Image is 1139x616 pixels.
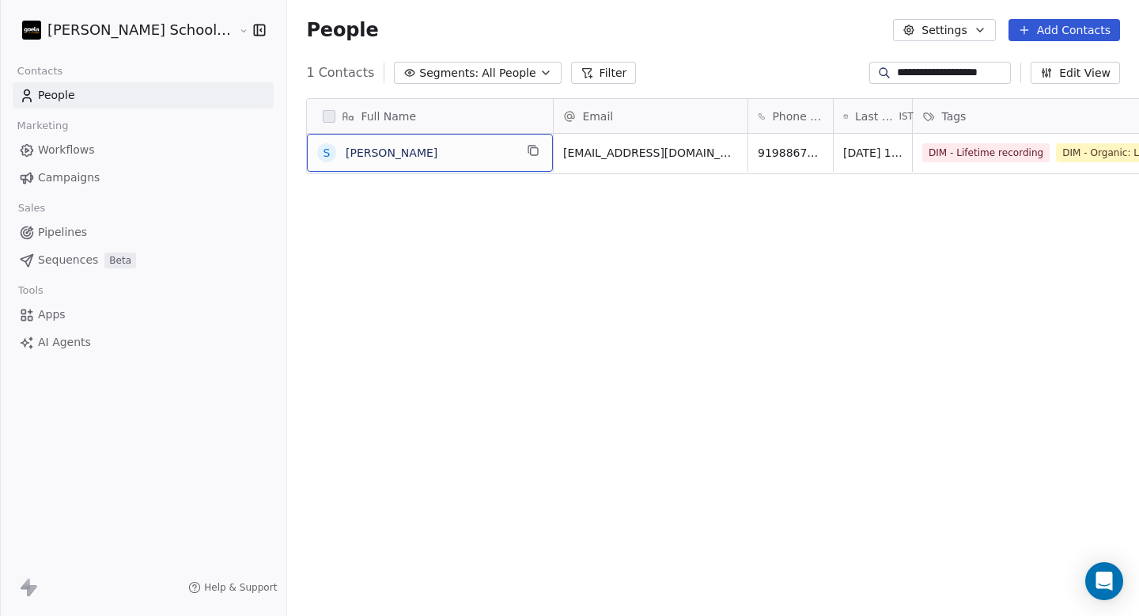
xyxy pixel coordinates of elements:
button: Filter [571,62,637,84]
span: People [306,18,378,42]
span: Help & Support [204,581,277,594]
span: Workflows [38,142,95,158]
span: [EMAIL_ADDRESS][DOMAIN_NAME] [563,145,738,161]
span: [DATE] 11:20 AM [843,145,902,161]
span: Sales [11,196,52,220]
button: Settings [893,19,995,41]
span: 919886781592 [758,145,823,161]
span: Segments: [419,65,479,82]
div: Open Intercom Messenger [1085,562,1123,600]
a: SequencesBeta [13,247,274,273]
span: Tags [941,108,966,124]
span: Phone Number [772,108,823,124]
a: Help & Support [188,581,277,594]
div: Full Name [307,99,553,133]
div: Email [554,99,747,133]
span: Email [582,108,613,124]
a: Workflows [13,137,274,163]
span: Last Activity Date [855,108,895,124]
a: AI Agents [13,329,274,356]
span: [PERSON_NAME] School of Finance LLP [47,20,235,40]
a: Apps [13,302,274,328]
span: All People [482,65,535,82]
a: [PERSON_NAME] [346,146,437,159]
span: DIM - Lifetime recording [922,143,1050,162]
span: Contacts [10,59,70,83]
span: Pipelines [38,224,87,241]
span: IST [899,110,914,123]
div: grid [307,134,554,603]
span: Apps [38,306,66,323]
button: [PERSON_NAME] School of Finance LLP [19,17,228,44]
span: Sequences [38,252,98,268]
span: Beta [104,253,136,268]
span: AI Agents [38,334,91,351]
a: People [13,82,274,108]
span: Campaigns [38,169,100,186]
span: 1 Contacts [306,63,374,82]
span: People [38,87,75,104]
span: Marketing [10,114,75,138]
span: Tools [11,279,50,302]
span: Full Name [361,108,416,124]
button: Edit View [1031,62,1120,84]
div: Last Activity DateIST [834,99,912,133]
a: Pipelines [13,219,274,245]
div: Phone Number [748,99,833,133]
img: Zeeshan%20Neck%20Print%20Dark.png [22,21,41,40]
div: S [324,145,331,162]
button: Add Contacts [1008,19,1120,41]
a: Campaigns [13,165,274,191]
